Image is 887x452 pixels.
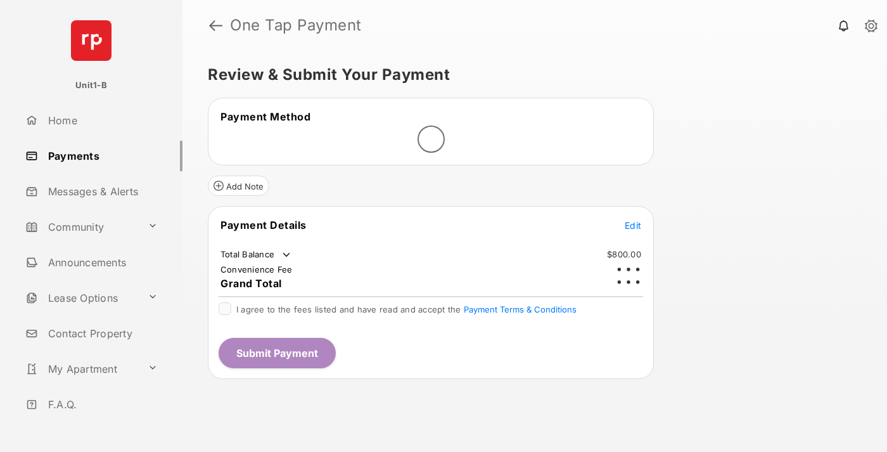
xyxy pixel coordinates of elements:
[220,249,293,261] td: Total Balance
[464,304,577,314] button: I agree to the fees listed and have read and accept the
[20,354,143,384] a: My Apartment
[220,264,293,275] td: Convenience Fee
[208,67,852,82] h5: Review & Submit Your Payment
[20,212,143,242] a: Community
[625,219,641,231] button: Edit
[20,283,143,313] a: Lease Options
[71,20,112,61] img: svg+xml;base64,PHN2ZyB4bWxucz0iaHR0cDovL3d3dy53My5vcmcvMjAwMC9zdmciIHdpZHRoPSI2NCIgaGVpZ2h0PSI2NC...
[230,18,362,33] strong: One Tap Payment
[236,304,577,314] span: I agree to the fees listed and have read and accept the
[20,176,182,207] a: Messages & Alerts
[20,318,182,349] a: Contact Property
[220,277,282,290] span: Grand Total
[208,176,269,196] button: Add Note
[20,389,182,420] a: F.A.Q.
[220,110,310,123] span: Payment Method
[20,141,182,171] a: Payments
[219,338,336,368] button: Submit Payment
[20,105,182,136] a: Home
[606,249,642,260] td: $800.00
[20,247,182,278] a: Announcements
[75,79,107,92] p: Unit1-B
[220,219,307,231] span: Payment Details
[625,220,641,231] span: Edit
